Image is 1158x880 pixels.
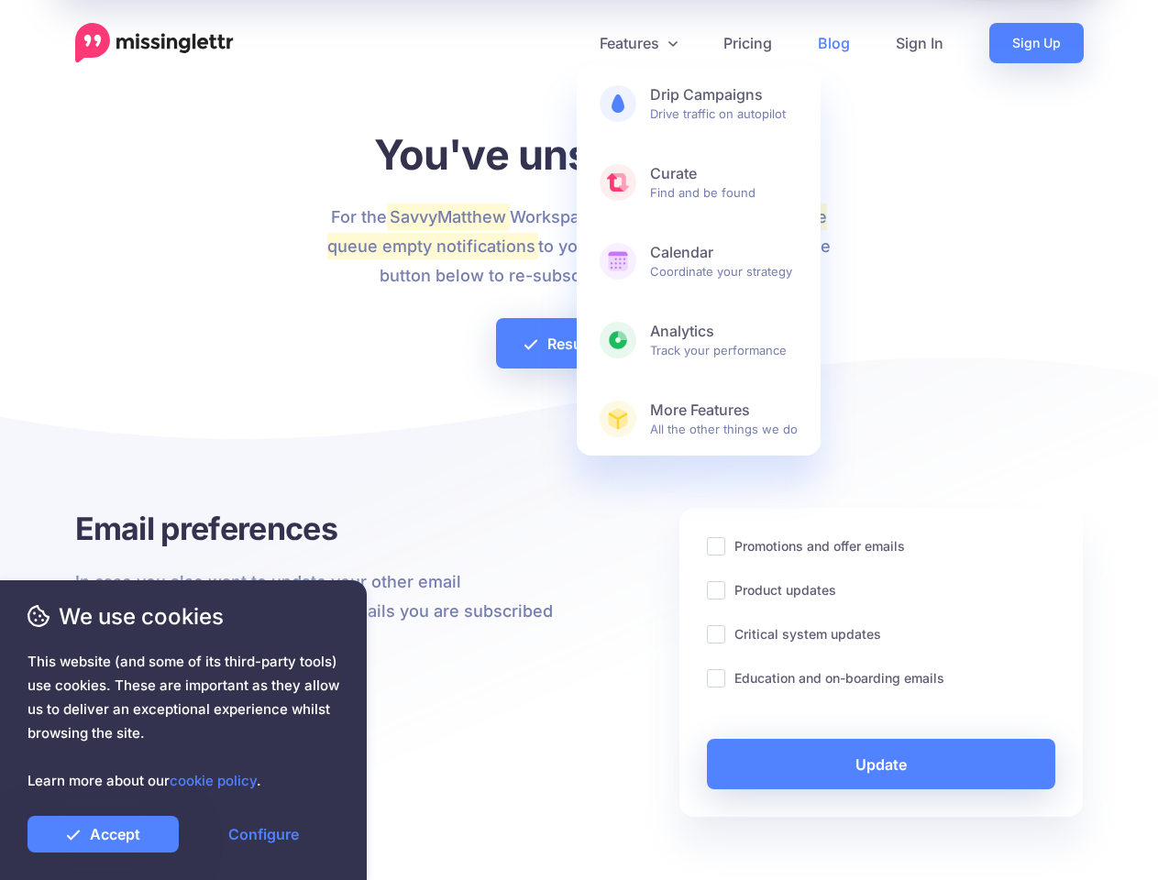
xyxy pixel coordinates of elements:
mark: SavvyMatthew [387,203,510,229]
span: Find and be found [650,164,798,201]
a: Blog [795,23,873,63]
a: Accept [28,816,179,852]
span: Coordinate your strategy [650,243,798,280]
label: Product updates [734,579,836,600]
h3: Email preferences [75,508,566,549]
a: Sign Up [989,23,1084,63]
a: CalendarCoordinate your strategy [577,225,821,298]
mark: Curate queue empty notifications [327,203,828,258]
a: Sign In [873,23,966,63]
span: Drive traffic on autopilot [650,85,798,122]
a: More FeaturesAll the other things we do [577,382,821,456]
p: In case you also want to update your other email preferences, below are the other emails you are ... [75,567,566,655]
a: AnalyticsTrack your performance [577,303,821,377]
b: More Features [650,401,798,420]
a: Update [707,739,1056,789]
span: All the other things we do [650,401,798,437]
div: Features [577,67,821,456]
b: Drip Campaigns [650,85,798,104]
span: We use cookies [28,600,339,632]
a: Features [577,23,700,63]
span: Track your performance [650,322,798,358]
label: Education and on-boarding emails [734,667,944,688]
span: This website (and some of its third-party tools) use cookies. These are important as they allow u... [28,650,339,793]
a: cookie policy [170,772,257,789]
b: Analytics [650,322,798,341]
a: Pricing [700,23,795,63]
a: Configure [188,816,339,852]
a: Drip CampaignsDrive traffic on autopilot [577,67,821,140]
b: Calendar [650,243,798,262]
b: Curate [650,164,798,183]
a: CurateFind and be found [577,146,821,219]
a: Resubscribe [496,318,662,368]
p: For the Workspace, we'll no longer send to you. If this was a mistake click the button below to r... [320,203,838,291]
label: Critical system updates [734,623,881,644]
h1: You've unsubscribed [320,129,838,180]
label: Promotions and offer emails [734,535,905,556]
